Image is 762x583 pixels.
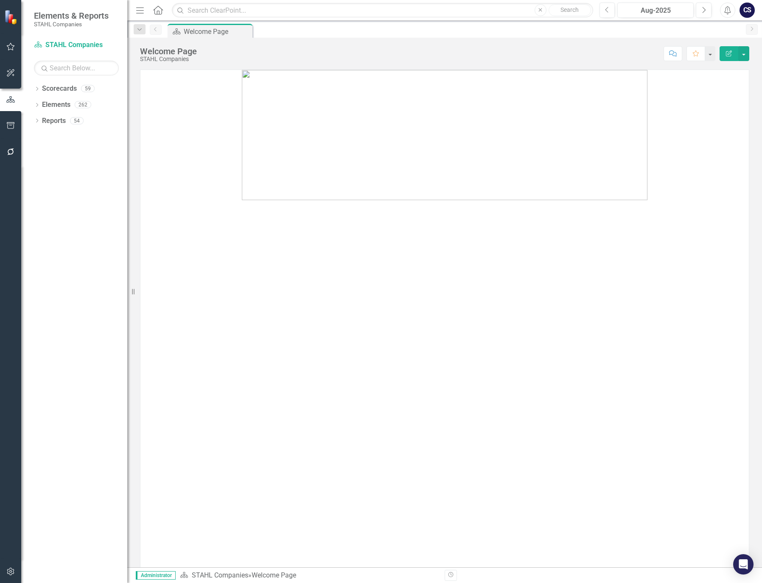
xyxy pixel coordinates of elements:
div: Open Intercom Messenger [733,554,754,575]
span: Search [560,6,579,13]
button: CS [740,3,755,18]
div: Welcome Page [184,26,250,37]
img: mceclip1.jpg [192,215,697,573]
a: Reports [42,116,66,126]
a: STAHL Companies [192,571,248,579]
img: image%20v4.png [242,70,647,200]
span: Elements & Reports [34,11,109,21]
div: 59 [81,85,95,92]
button: Search [549,4,591,16]
div: Welcome Page [252,571,296,579]
a: Scorecards [42,84,77,94]
div: 54 [70,117,84,124]
a: STAHL Companies [34,40,119,50]
div: 262 [75,101,91,109]
input: Search ClearPoint... [172,3,593,18]
input: Search Below... [34,61,119,75]
img: ClearPoint Strategy [4,10,19,25]
small: STAHL Companies [34,21,109,28]
a: Elements [42,100,70,110]
button: Aug-2025 [617,3,694,18]
span: Administrator [136,571,176,580]
div: Aug-2025 [620,6,691,16]
div: STAHL Companies [140,56,197,62]
div: » [180,571,438,580]
div: Welcome Page [140,47,197,56]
